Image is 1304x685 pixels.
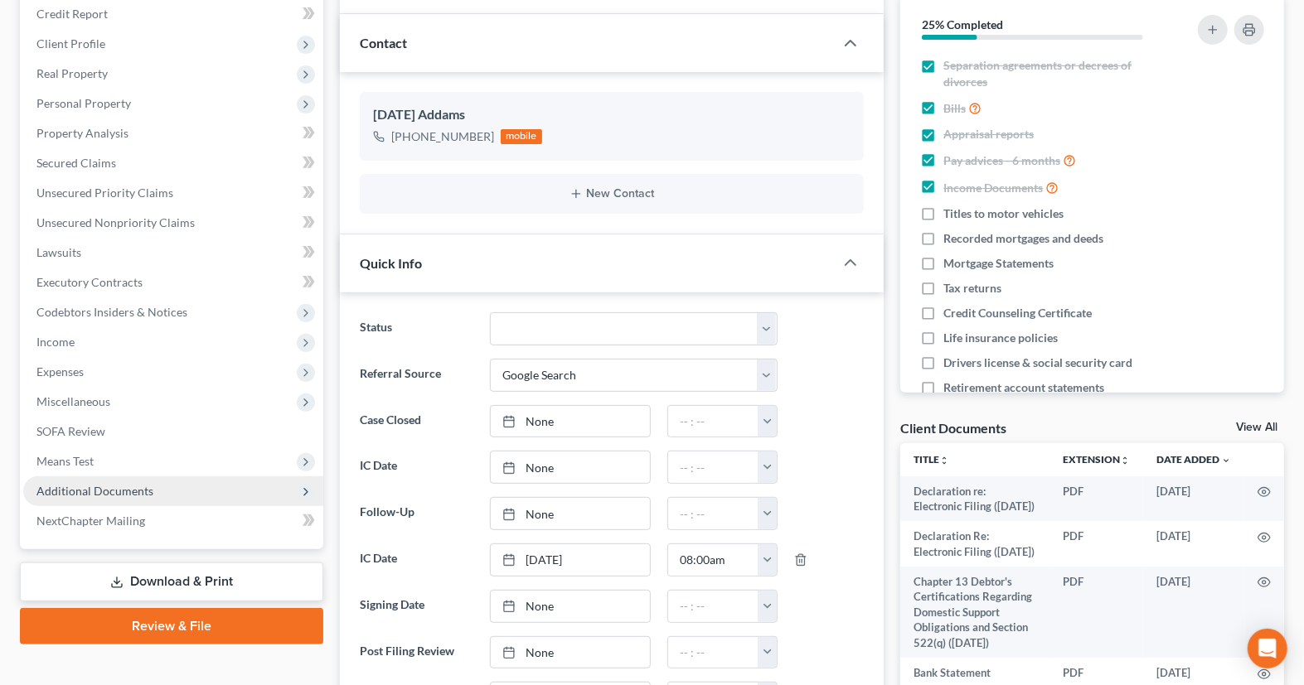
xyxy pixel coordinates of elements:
[1050,521,1143,567] td: PDF
[501,129,542,144] div: mobile
[1143,521,1244,567] td: [DATE]
[36,454,94,468] span: Means Test
[668,637,759,668] input: -- : --
[668,498,759,529] input: -- : --
[23,238,323,268] a: Lawsuits
[351,312,482,345] label: Status
[391,128,494,145] div: [PHONE_NUMBER]
[36,96,131,110] span: Personal Property
[1221,456,1231,466] i: expand_more
[23,506,323,536] a: NextChapter Mailing
[36,484,153,498] span: Additional Documents
[23,148,323,178] a: Secured Claims
[351,359,482,392] label: Referral Source
[360,35,407,51] span: Contact
[1050,476,1143,522] td: PDF
[491,591,650,622] a: None
[668,406,759,437] input: -- : --
[943,230,1103,247] span: Recorded mortgages and deeds
[943,305,1092,321] span: Credit Counseling Certificate
[943,355,1132,371] span: Drivers license & social security card
[943,100,966,117] span: Bills
[23,118,323,148] a: Property Analysis
[23,268,323,297] a: Executory Contracts
[900,476,1050,522] td: Declaration re: Electronic Filing ([DATE])
[943,255,1054,272] span: Mortgage Statements
[943,379,1104,396] span: Retirement account statements
[351,497,482,530] label: Follow-Up
[36,514,145,528] span: NextChapter Mailing
[351,451,482,484] label: IC Date
[1248,629,1287,668] div: Open Intercom Messenger
[943,180,1043,196] span: Income Documents
[1156,453,1231,466] a: Date Added expand_more
[360,255,422,271] span: Quick Info
[36,215,195,229] span: Unsecured Nonpriority Claims
[20,608,323,644] a: Review & File
[1143,476,1244,522] td: [DATE]
[23,417,323,446] a: SOFA Review
[20,562,323,601] a: Download & Print
[943,330,1058,346] span: Life insurance policies
[36,7,108,21] span: Credit Report
[36,394,110,408] span: Miscellaneous
[491,544,650,576] a: [DATE]
[36,36,105,51] span: Client Profile
[922,17,1003,31] strong: 25% Completed
[491,637,650,668] a: None
[1063,453,1130,466] a: Extensionunfold_more
[491,498,650,529] a: None
[943,57,1174,90] span: Separation agreements or decrees of divorces
[939,456,949,466] i: unfold_more
[943,152,1060,169] span: Pay advices - 6 months
[23,178,323,208] a: Unsecured Priority Claims
[668,544,759,576] input: -- : --
[36,66,108,80] span: Real Property
[36,126,128,140] span: Property Analysis
[36,245,81,259] span: Lawsuits
[36,186,173,200] span: Unsecured Priority Claims
[36,156,116,170] span: Secured Claims
[373,187,851,200] button: New Contact
[943,205,1064,222] span: Titles to motor vehicles
[1236,422,1277,433] a: View All
[351,636,482,669] label: Post Filing Review
[1050,567,1143,658] td: PDF
[36,275,143,289] span: Executory Contracts
[668,451,759,483] input: -- : --
[23,208,323,238] a: Unsecured Nonpriority Claims
[943,126,1034,142] span: Appraisal reports
[491,406,650,437] a: None
[36,364,84,379] span: Expenses
[351,590,482,623] label: Signing Date
[900,567,1050,658] td: Chapter 13 Debtor's Certifications Regarding Domestic Support Obligations and Section 522(q) ([DA...
[491,451,650,483] a: None
[914,453,949,466] a: Titleunfold_more
[900,521,1050,567] td: Declaration Re: Electronic Filing ([DATE])
[943,280,1001,297] span: Tax returns
[36,335,75,349] span: Income
[668,591,759,622] input: -- : --
[1143,567,1244,658] td: [DATE]
[900,419,1006,437] div: Client Documents
[351,543,482,576] label: IC Date
[351,405,482,438] label: Case Closed
[36,305,187,319] span: Codebtors Insiders & Notices
[36,424,105,438] span: SOFA Review
[1120,456,1130,466] i: unfold_more
[373,105,851,125] div: [DATE] Addams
